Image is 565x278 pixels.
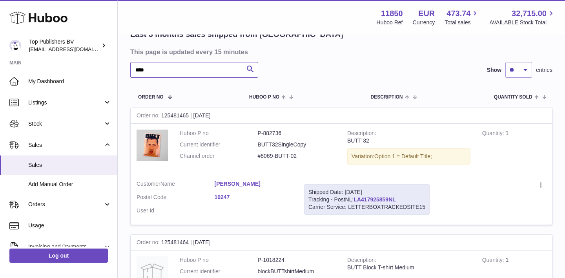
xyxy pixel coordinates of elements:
img: Cover_angle_paper.jpg [137,130,168,161]
dt: Postal Code [137,194,215,203]
td: 1 [476,124,552,174]
label: Show [487,66,501,74]
strong: Description [347,130,376,138]
span: Quantity Sold [494,95,532,100]
div: 125481465 | [DATE] [131,108,552,124]
span: 32,715.00 [512,8,547,19]
dt: User Id [137,207,215,214]
span: Orders [28,201,103,208]
span: Sales [28,161,111,169]
dt: Channel order [180,152,258,160]
span: Stock [28,120,103,128]
span: Huboo P no [249,95,279,100]
strong: 11850 [381,8,403,19]
span: Invoicing and Payments [28,243,103,251]
strong: Order no [137,239,161,247]
span: AVAILABLE Stock Total [489,19,556,26]
span: Listings [28,99,103,106]
div: Top Publishers BV [29,38,100,53]
div: BUTT Block T-shirt Medium [347,264,470,271]
dd: P-1018224 [258,256,336,264]
a: 32,715.00 AVAILABLE Stock Total [489,8,556,26]
strong: Quantity [482,130,506,138]
strong: Quantity [482,257,506,265]
span: My Dashboard [28,78,111,85]
dd: BUTT32SingleCopy [258,141,336,148]
span: Customer [137,181,160,187]
div: Tracking - PostNL: [304,184,430,215]
a: Log out [9,249,108,263]
div: Huboo Ref [377,19,403,26]
dt: Current identifier [180,141,258,148]
div: 125481464 | [DATE] [131,235,552,251]
div: Variation: [347,148,470,165]
a: LA417925859NL [354,196,395,203]
dd: P-882736 [258,130,336,137]
strong: Description [347,257,376,265]
span: [EMAIL_ADDRESS][DOMAIN_NAME] [29,46,115,52]
span: Add Manual Order [28,181,111,188]
strong: EUR [418,8,435,19]
span: Sales [28,141,103,149]
img: accounts@fantasticman.com [9,40,21,51]
dt: Huboo P no [180,256,258,264]
div: Currency [413,19,435,26]
a: 473.74 Total sales [445,8,479,26]
span: Option 1 = Default Title; [374,153,432,159]
span: entries [536,66,552,74]
span: Description [370,95,403,100]
a: [PERSON_NAME] [215,180,293,188]
div: BUTT 32 [347,137,470,144]
span: 473.74 [447,8,470,19]
a: 10247 [215,194,293,201]
strong: Order no [137,112,161,121]
div: Shipped Date: [DATE] [308,188,425,196]
dt: Current identifier [180,268,258,275]
dd: #8069-BUTT-02 [258,152,336,160]
span: Usage [28,222,111,229]
dt: Name [137,180,215,190]
span: Total sales [445,19,479,26]
span: Order No [138,95,164,100]
dd: blockBUTTshirtMedium [258,268,336,275]
dt: Huboo P no [180,130,258,137]
h3: This page is updated every 15 minutes [130,48,550,56]
div: Carrier Service: LETTERBOXTRACKEDSITE15 [308,203,425,211]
